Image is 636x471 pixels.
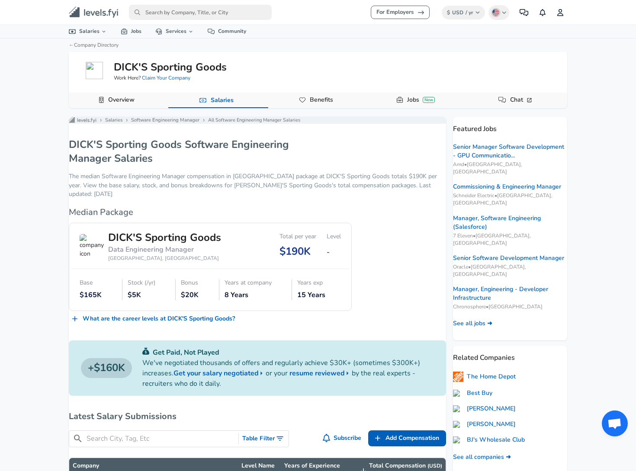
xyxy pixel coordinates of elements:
img: dickssportinggoods.com [86,62,103,79]
span: USD [452,9,463,16]
span: / yr [466,9,473,16]
a: BJ's Wholesale Club [453,436,525,444]
span: $ [447,9,450,16]
a: resume reviewed [289,368,352,378]
img: kohls.com [453,421,463,428]
p: We've negotiated thousands of offers and regularly achieve $30K+ (sometimes $300K+) increases. or... [142,358,434,389]
a: $160K [81,358,132,378]
a: [PERSON_NAME] [453,420,516,429]
a: Salaries [62,25,114,38]
p: Related Companies [453,346,567,363]
div: Level [327,233,341,240]
div: $165K [80,290,117,300]
p: Level Name [241,461,278,470]
div: Bonus [181,279,214,287]
a: Salaries [207,93,237,108]
img: bestbuy.com [453,390,463,397]
div: Open chat [602,410,628,436]
h5: DICK'S Sporting Goods [114,60,227,74]
div: Years exp [297,279,341,287]
div: Years at company [225,279,287,287]
button: Toggle Search Filters [239,431,289,447]
p: Company [73,461,108,470]
div: $20K [181,290,214,300]
a: Benefits [306,93,337,107]
div: Stock (/yr) [128,279,171,287]
div: [GEOGRAPHIC_DATA], [GEOGRAPHIC_DATA] [108,255,221,262]
a: See all jobs ➜ [453,319,492,328]
div: DICK'S Sporting Goods [108,230,221,245]
span: Oracle • [GEOGRAPHIC_DATA], [GEOGRAPHIC_DATA] [453,263,567,278]
p: Get Paid, Not Played [142,347,434,358]
p: Featured Jobs [453,117,567,134]
img: lowes.com [453,405,463,412]
p: All Software Engineering Manager Salaries [208,117,300,124]
div: Data Engineering Manager [108,245,221,255]
a: See all companies ➜ [453,453,511,461]
a: ←Company Directory [69,42,119,48]
span: Amd • [GEOGRAPHIC_DATA], [GEOGRAPHIC_DATA] [453,161,567,176]
a: Commissioning & Engineering Manager [453,183,561,191]
a: Senior Software Development Manager [453,254,564,263]
div: Base [80,279,117,287]
img: English (US) [492,9,499,16]
div: Total per year [279,233,316,240]
a: Claim Your Company [142,74,190,81]
button: (USD) [427,462,442,470]
div: - [327,247,341,257]
p: The median Software Engineering Manager compensation in [GEOGRAPHIC_DATA] package at DICK'S Sport... [69,172,446,198]
nav: primary [58,3,578,21]
div: 15 Years [297,290,341,300]
a: Add Compensation [368,430,446,446]
button: $USD/ yr [442,6,485,19]
a: Software Engineering Manager [131,117,199,124]
span: Add Compensation [385,433,439,444]
a: Community [201,25,253,38]
a: Chat [507,93,536,107]
a: [PERSON_NAME] [453,404,516,413]
a: Manager, Engineering - Developer Infrastructure [453,285,567,302]
input: Search by Company, Title, or City [129,5,272,20]
a: The Home Depot [453,372,516,382]
p: Years of Experience [284,461,344,470]
h6: Median Package [69,205,352,219]
span: Chronosphere • [GEOGRAPHIC_DATA] [453,303,567,311]
a: What are the career levels at DICK'S Sporting Goods? [69,311,238,327]
a: Salaries [105,117,122,124]
a: Best Buy [453,389,492,397]
a: Jobs [114,25,148,38]
div: 8 Years [225,290,287,300]
p: Total Compensation [369,461,442,470]
a: Overview [105,93,138,107]
img: bjs.com [453,436,463,443]
button: Subscribe [321,430,365,446]
input: Search City, Tag, Etc [87,433,235,444]
div: New [423,97,435,103]
h6: Latest Salary Submissions [69,410,446,423]
span: Schneider Electric • [GEOGRAPHIC_DATA], [GEOGRAPHIC_DATA] [453,192,567,207]
img: svg+xml;base64,PHN2ZyB4bWxucz0iaHR0cDovL3d3dy53My5vcmcvMjAwMC9zdmciIGZpbGw9IiMwYzU0NjAiIHZpZXdCb3... [142,348,149,355]
a: JobsNew [404,93,438,107]
div: $5K [128,290,171,300]
a: Manager, Software Engineering (Salesforce) [453,214,567,231]
button: English (US) [488,5,509,20]
img: KpDEBHc.png [453,372,463,382]
a: Senior Manager Software Development - GPU Communicatio... [453,143,567,160]
h1: DICK'S Sporting Goods Software Engineering Manager Salaries [69,138,328,165]
a: Get your salary negotiated [173,368,266,378]
div: Company Data Navigation [69,93,567,108]
div: $190K [279,244,316,259]
a: Services [148,25,201,38]
span: Work Here? [114,74,190,82]
span: 7 Eleven • [GEOGRAPHIC_DATA], [GEOGRAPHIC_DATA] [453,232,567,247]
img: company icon [80,234,104,258]
a: For Employers [371,6,430,19]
